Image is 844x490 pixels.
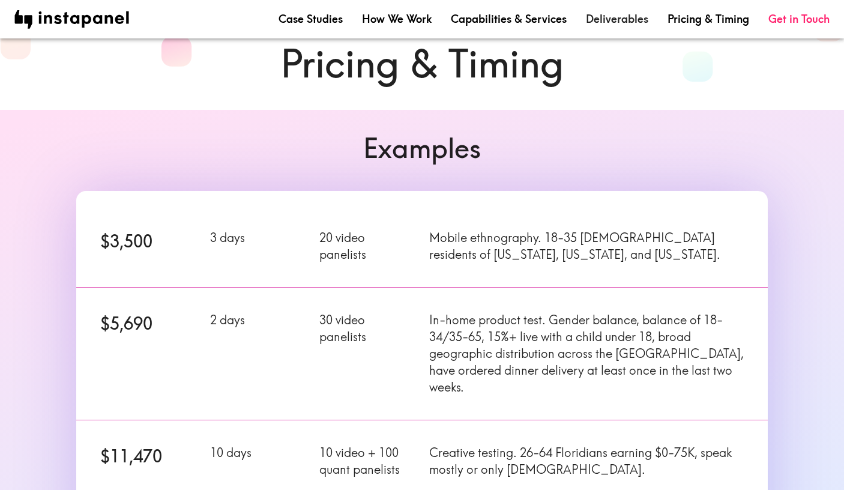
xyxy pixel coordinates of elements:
[76,37,768,91] h1: Pricing & Timing
[586,11,648,26] a: Deliverables
[279,11,343,26] a: Case Studies
[319,312,415,345] p: 30 video panelists
[319,444,415,478] p: 10 video + 100 quant panelists
[100,444,196,468] h6: $11,470
[100,229,196,253] h6: $3,500
[429,229,744,263] p: Mobile ethnography. 18-35 [DEMOGRAPHIC_DATA] residents of [US_STATE], [US_STATE], and [US_STATE].
[319,229,415,263] p: 20 video panelists
[668,11,749,26] a: Pricing & Timing
[362,11,432,26] a: How We Work
[76,129,768,167] h6: Examples
[210,229,306,246] p: 3 days
[210,444,306,461] p: 10 days
[451,11,567,26] a: Capabilities & Services
[210,312,306,328] p: 2 days
[14,10,129,29] img: instapanel
[768,11,830,26] a: Get in Touch
[429,444,744,478] p: Creative testing. 26-64 Floridians earning $0-75K, speak mostly or only [DEMOGRAPHIC_DATA].
[429,312,744,396] p: In-home product test. Gender balance, balance of 18-34/35-65, 15%+ live with a child under 18, br...
[100,312,196,335] h6: $5,690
